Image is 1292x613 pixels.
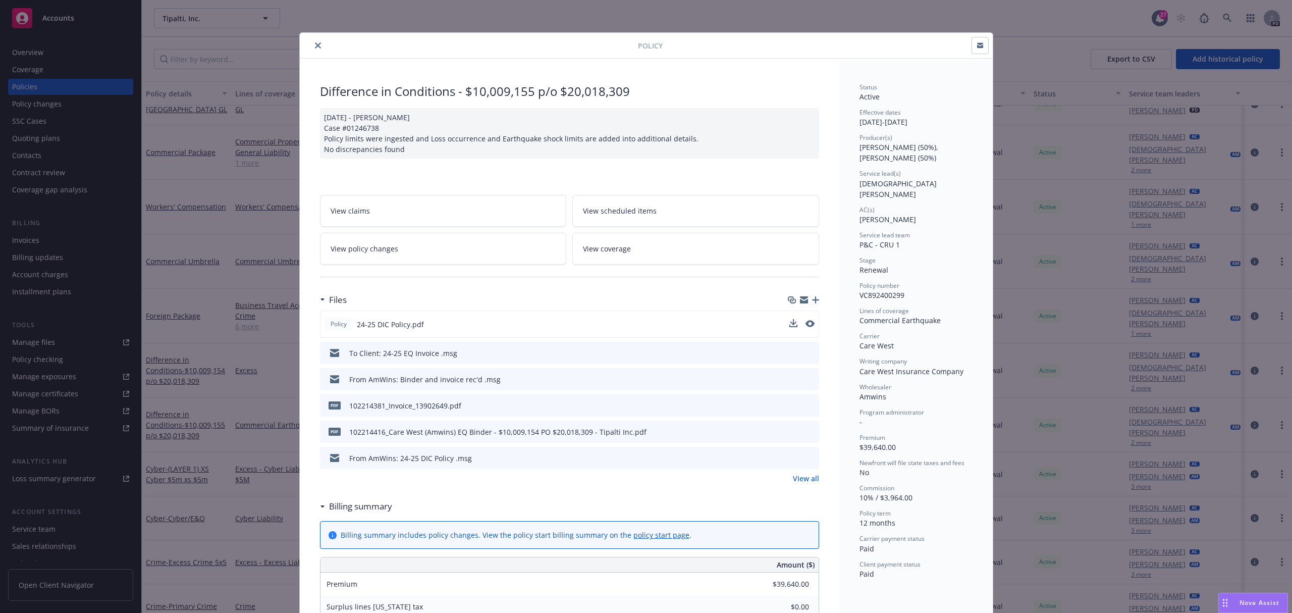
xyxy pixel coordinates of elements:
[859,518,895,528] span: 12 months
[859,417,862,427] span: -
[349,348,457,359] div: To Client: 24-25 EQ Invoice .msg
[859,290,904,300] span: VC892400299
[806,348,815,359] button: preview file
[572,195,819,227] a: View scheduled items
[633,530,689,540] a: policy start page
[320,108,819,159] div: [DATE] - [PERSON_NAME] Case #01246738 Policy limits were ingested and Loss occurrence and Earthqu...
[790,348,798,359] button: download file
[329,293,347,306] h3: Files
[859,509,891,518] span: Policy term
[859,231,910,239] span: Service lead team
[859,484,894,492] span: Commission
[859,265,888,275] span: Renewal
[329,401,341,409] span: pdf
[320,500,392,513] div: Billing summary
[320,195,567,227] a: View claims
[859,493,912,502] span: 10% / $3,964.00
[329,428,341,435] span: pdf
[859,408,924,417] span: Program administrator
[790,400,798,411] button: download file
[859,83,877,91] span: Status
[790,427,798,437] button: download file
[312,39,324,52] button: close
[806,400,815,411] button: preview file
[859,240,900,249] span: P&C - CRU 1
[859,169,901,178] span: Service lead(s)
[749,577,815,592] input: 0.00
[806,374,815,385] button: preview file
[790,453,798,464] button: download file
[859,433,885,442] span: Premium
[859,133,892,142] span: Producer(s)
[1240,598,1279,607] span: Nova Assist
[859,306,909,315] span: Lines of coverage
[859,281,899,290] span: Policy number
[583,243,631,254] span: View coverage
[572,233,819,265] a: View coverage
[789,319,797,330] button: download file
[859,468,869,477] span: No
[638,40,663,51] span: Policy
[793,473,819,484] a: View all
[349,453,472,464] div: From AmWins: 24-25 DIC Policy .msg
[349,427,647,437] div: 102214416_Care West (Amwins) EQ Binder - $10,009,154 PO $20,018,309 - Tipalti Inc.pdf
[859,179,937,199] span: [DEMOGRAPHIC_DATA][PERSON_NAME]
[859,357,907,366] span: Writing company
[329,320,349,329] span: Policy
[859,256,876,265] span: Stage
[777,559,815,570] span: Amount ($)
[859,108,973,127] div: [DATE] - [DATE]
[331,206,370,216] span: View claims
[859,544,874,553] span: Paid
[320,83,819,100] div: Difference in Conditions - $10,009,155 p/o $20,018,309
[805,319,815,330] button: preview file
[859,206,875,214] span: AC(s)
[859,534,925,543] span: Carrier payment status
[583,206,657,216] span: View scheduled items
[1218,593,1288,613] button: Nova Assist
[859,392,886,401] span: Amwins
[859,142,940,163] span: [PERSON_NAME] (50%), [PERSON_NAME] (50%)
[859,332,880,340] span: Carrier
[859,92,880,101] span: Active
[859,383,891,391] span: Wholesaler
[859,569,874,579] span: Paid
[349,400,461,411] div: 102214381_Invoice_13902649.pdf
[331,243,398,254] span: View policy changes
[859,108,901,117] span: Effective dates
[320,293,347,306] div: Files
[859,442,896,452] span: $39,640.00
[859,316,941,325] span: Commercial Earthquake
[329,500,392,513] h3: Billing summary
[357,319,424,330] span: 24-25 DIC Policy.pdf
[806,453,815,464] button: preview file
[327,579,357,589] span: Premium
[341,530,691,540] div: Billing summary includes policy changes. View the policy start billing summary on the .
[790,374,798,385] button: download file
[789,319,797,327] button: download file
[859,367,963,376] span: Care West Insurance Company
[859,215,916,224] span: [PERSON_NAME]
[859,341,894,350] span: Care West
[806,427,815,437] button: preview file
[320,233,567,265] a: View policy changes
[859,560,921,569] span: Client payment status
[1219,593,1231,612] div: Drag to move
[859,458,964,467] span: Newfront will file state taxes and fees
[327,602,423,611] span: Surplus lines [US_STATE] tax
[805,320,815,327] button: preview file
[349,374,501,385] div: From AmWins: Binder and invoice rec'd .msg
